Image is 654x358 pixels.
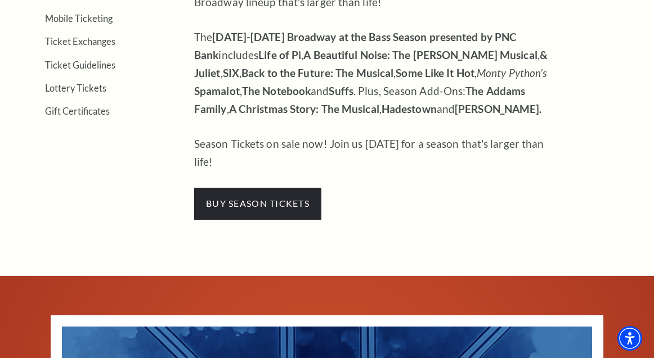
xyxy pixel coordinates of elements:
strong: Spamalot [194,84,240,97]
div: Accessibility Menu [617,326,642,351]
span: buy season tickets [194,188,321,219]
a: Gift Certificates [45,106,110,116]
strong: [PERSON_NAME]. [455,102,541,115]
em: Monty Python’s [477,66,547,79]
a: Ticket Exchanges [45,36,115,47]
a: buy season tickets [194,196,321,209]
strong: Life of Pi [258,48,301,61]
p: Season Tickets on sale now! Join us [DATE] for a season that's larger than life! [194,135,560,171]
strong: The Notebook [242,84,311,97]
a: Mobile Ticketing [45,13,113,24]
strong: [DATE]-[DATE] Broadway at the Bass Season presented by PNC Bank [194,30,517,61]
strong: Suffs [329,84,353,97]
strong: Hadestown [382,102,437,115]
a: Ticket Guidelines [45,60,115,70]
strong: Some Like It Hot [396,66,474,79]
strong: A Beautiful Noise: The [PERSON_NAME] Musical [303,48,537,61]
strong: A Christmas Story: The Musical [229,102,379,115]
a: Lottery Tickets [45,83,106,93]
strong: SIX [223,66,239,79]
strong: Back to the Future: The Musical [241,66,393,79]
p: The includes , , , , , , , and . Plus, Season Add-Ons: , , and [194,28,560,118]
